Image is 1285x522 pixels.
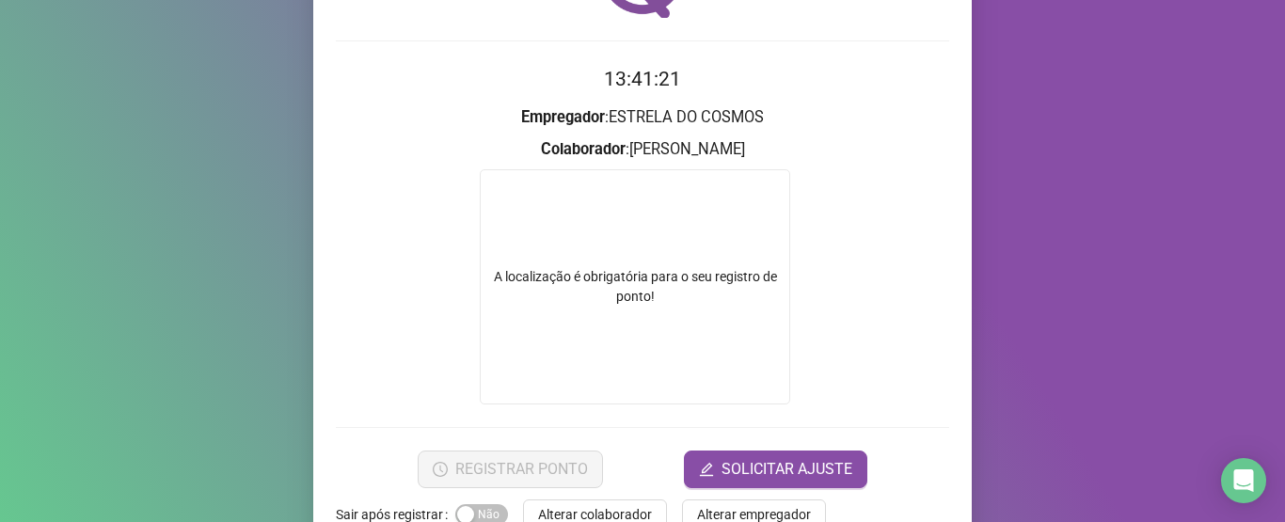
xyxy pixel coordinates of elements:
div: Open Intercom Messenger [1221,458,1266,503]
time: 13:41:21 [604,68,681,90]
h3: : ESTRELA DO COSMOS [336,105,949,130]
div: A localização é obrigatória para o seu registro de ponto! [481,267,789,307]
strong: Colaborador [541,140,626,158]
button: REGISTRAR PONTO [418,451,603,488]
span: edit [699,462,714,477]
strong: Empregador [521,108,605,126]
button: editSOLICITAR AJUSTE [684,451,867,488]
h3: : [PERSON_NAME] [336,137,949,162]
span: SOLICITAR AJUSTE [722,458,852,481]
